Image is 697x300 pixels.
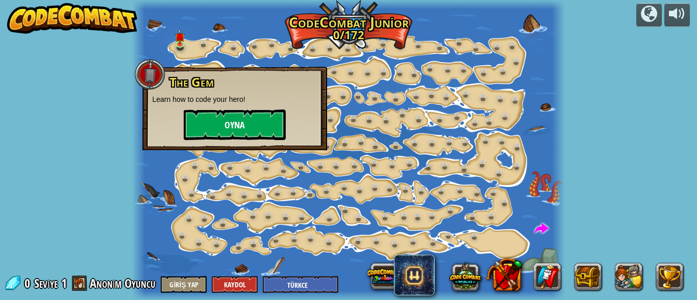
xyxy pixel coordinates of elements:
button: Sesi ayarla [664,3,690,27]
span: The Gem [169,73,214,90]
button: Giriş Yap [161,276,207,293]
img: level-banner-unstarted.png [175,29,185,45]
span: 0 [24,275,33,291]
img: CodeCombat - Learn how to code by playing a game [7,3,138,34]
button: Kaydol [212,276,258,293]
p: Learn how to code your hero! [153,94,317,104]
button: Oyna [184,110,286,140]
span: 1 [61,275,67,291]
span: Seviye [34,275,58,292]
button: Kampanyalar [636,3,662,27]
span: Anonim Oyuncu [90,275,156,291]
